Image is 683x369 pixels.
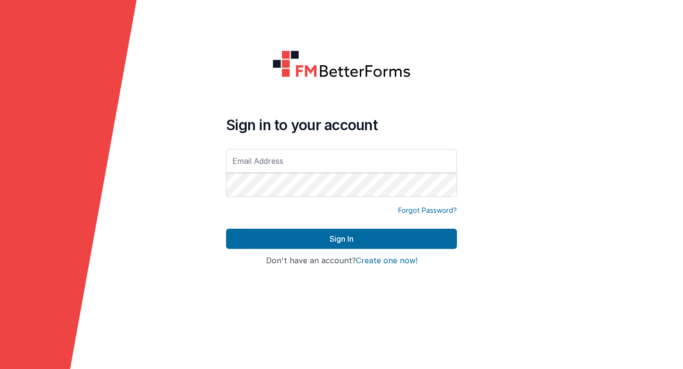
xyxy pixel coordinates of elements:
[226,116,457,134] h4: Sign in to your account
[226,149,457,173] input: Email Address
[398,206,457,215] a: Forgot Password?
[226,257,457,265] h4: Don't have an account?
[356,257,417,265] button: Create one now!
[226,229,457,249] button: Sign In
